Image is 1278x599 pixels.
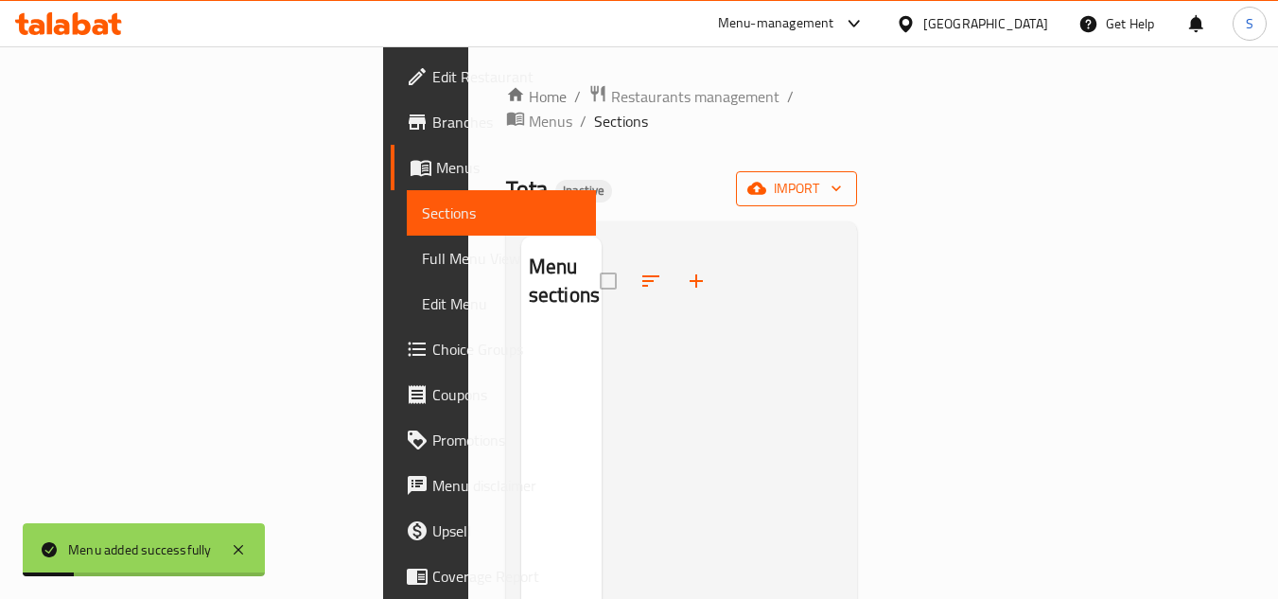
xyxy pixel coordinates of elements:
[391,463,597,508] a: Menu disclaimer
[432,429,582,451] span: Promotions
[391,326,597,372] a: Choice Groups
[432,474,582,497] span: Menu disclaimer
[588,84,779,109] a: Restaurants management
[506,84,858,133] nav: breadcrumb
[68,539,212,560] div: Menu added successfully
[391,508,597,554] a: Upsell
[391,417,597,463] a: Promotions
[391,99,597,145] a: Branches
[407,281,597,326] a: Edit Menu
[736,171,857,206] button: import
[674,258,719,304] button: Add section
[391,554,597,599] a: Coverage Report
[751,177,842,201] span: import
[432,520,582,542] span: Upsell
[432,383,582,406] span: Coupons
[407,190,597,236] a: Sections
[422,247,582,270] span: Full Menu View
[1246,13,1253,34] span: S
[422,292,582,315] span: Edit Menu
[422,202,582,224] span: Sections
[432,338,582,361] span: Choice Groups
[436,156,582,179] span: Menus
[432,111,582,133] span: Branches
[787,85,794,108] li: /
[923,13,1048,34] div: [GEOGRAPHIC_DATA]
[407,236,597,281] a: Full Menu View
[718,12,834,35] div: Menu-management
[521,326,602,342] nav: Menu sections
[432,65,582,88] span: Edit Restaurant
[611,85,779,108] span: Restaurants management
[391,372,597,417] a: Coupons
[594,110,648,132] span: Sections
[391,145,597,190] a: Menus
[432,565,582,588] span: Coverage Report
[391,54,597,99] a: Edit Restaurant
